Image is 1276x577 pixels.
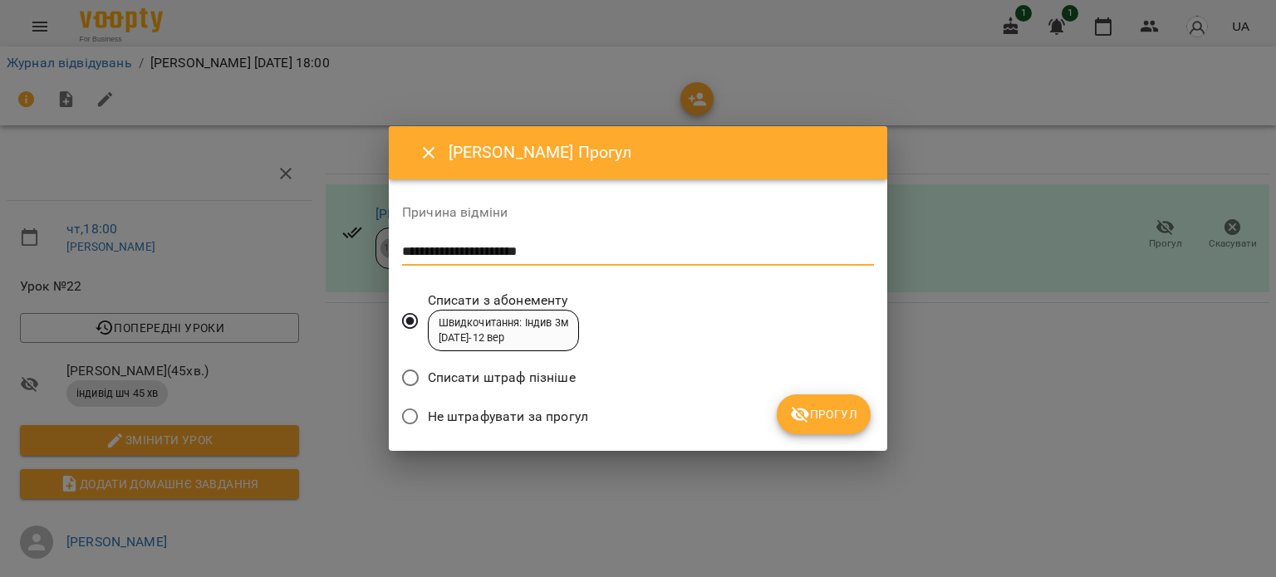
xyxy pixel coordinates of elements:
button: Прогул [777,394,871,434]
button: Close [409,133,449,173]
span: Не штрафувати за прогул [428,407,588,427]
label: Причина відміни [402,206,874,219]
span: Списати з абонементу [428,291,579,311]
h6: [PERSON_NAME] Прогул [449,139,867,165]
span: Прогул [790,404,857,424]
div: Швидкочитання: Індив 3м [DATE] - 12 вер [439,315,568,346]
span: Списати штраф пізніше [428,368,576,388]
